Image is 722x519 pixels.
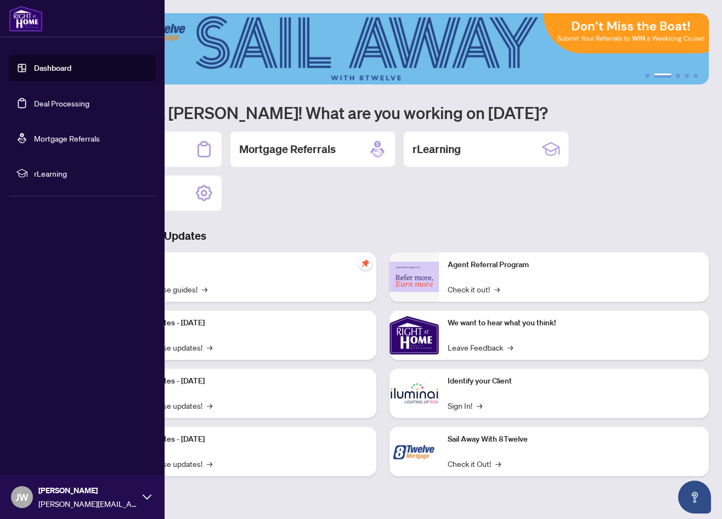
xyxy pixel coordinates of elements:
[115,433,368,445] p: Platform Updates - [DATE]
[494,283,500,295] span: →
[448,259,700,271] p: Agent Referral Program
[448,458,501,470] a: Check it Out!→
[448,283,500,295] a: Check it out!→
[34,167,148,179] span: rLearning
[448,375,700,387] p: Identify your Client
[390,262,439,292] img: Agent Referral Program
[413,142,461,157] h2: rLearning
[57,102,709,123] h1: Welcome back [PERSON_NAME]! What are you working on [DATE]?
[693,74,698,78] button: 5
[207,399,212,411] span: →
[207,341,212,353] span: →
[390,311,439,360] img: We want to hear what you think!
[685,74,689,78] button: 4
[34,98,89,108] a: Deal Processing
[115,259,368,271] p: Self-Help
[34,133,100,143] a: Mortgage Referrals
[202,283,207,295] span: →
[676,74,680,78] button: 3
[448,399,482,411] a: Sign In!→
[448,341,513,353] a: Leave Feedback→
[477,399,482,411] span: →
[359,257,372,270] span: pushpin
[390,427,439,476] img: Sail Away With 8Twelve
[34,63,71,73] a: Dashboard
[115,375,368,387] p: Platform Updates - [DATE]
[495,458,501,470] span: →
[9,5,43,32] img: logo
[507,341,513,353] span: →
[38,498,137,510] span: [PERSON_NAME][EMAIL_ADDRESS][DOMAIN_NAME]
[448,317,700,329] p: We want to hear what you think!
[207,458,212,470] span: →
[239,142,336,157] h2: Mortgage Referrals
[115,317,368,329] p: Platform Updates - [DATE]
[57,13,709,84] img: Slide 1
[15,489,29,505] span: JW
[645,74,650,78] button: 1
[38,484,137,497] span: [PERSON_NAME]
[390,369,439,418] img: Identify your Client
[448,433,700,445] p: Sail Away With 8Twelve
[57,228,709,244] h3: Brokerage & Industry Updates
[654,74,672,78] button: 2
[678,481,711,514] button: Open asap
